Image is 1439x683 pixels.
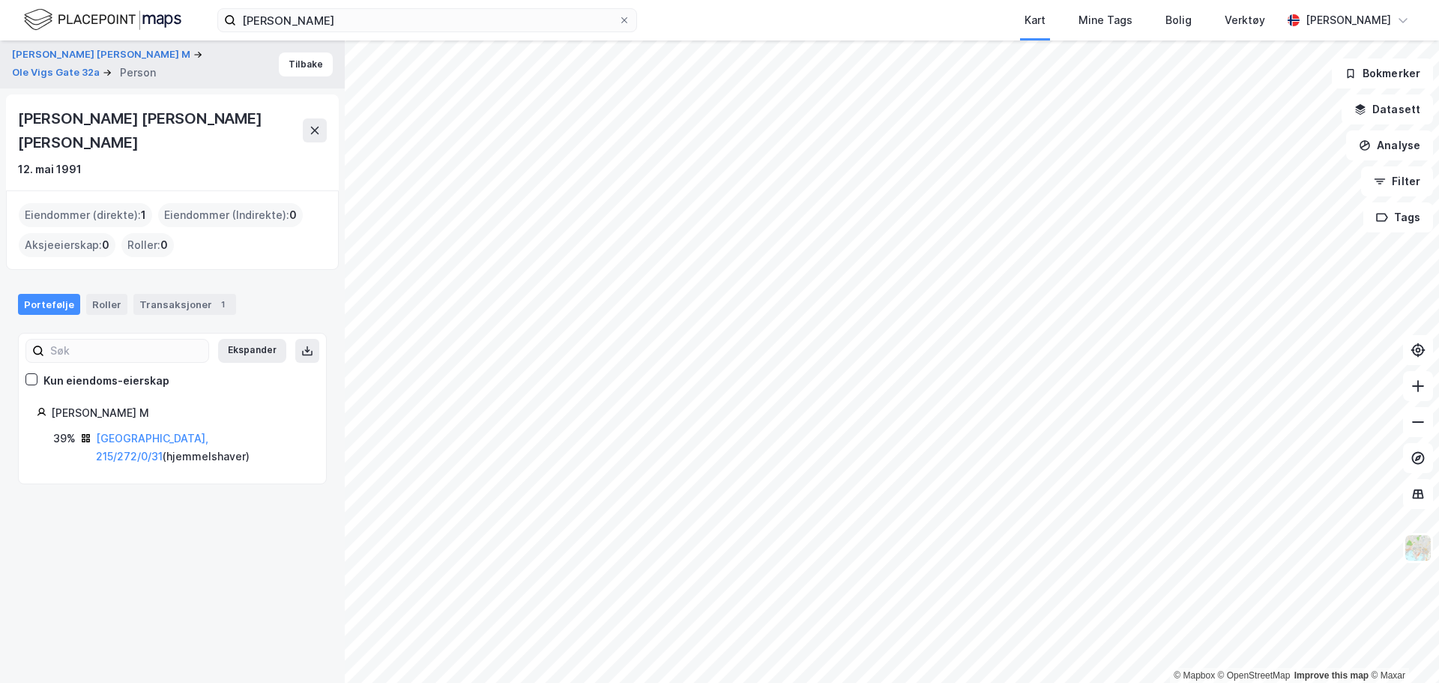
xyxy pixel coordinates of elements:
span: 0 [160,236,168,254]
div: Kun eiendoms-eierskap [43,372,169,390]
button: Ole Vigs Gate 32a [12,65,103,80]
span: 1 [141,206,146,224]
a: [GEOGRAPHIC_DATA], 215/272/0/31 [96,432,208,463]
button: Ekspander [218,339,286,363]
div: [PERSON_NAME] [PERSON_NAME] [PERSON_NAME] [18,106,303,154]
button: Bokmerker [1332,58,1433,88]
div: [PERSON_NAME] [1306,11,1391,29]
div: Aksjeeierskap : [19,233,115,257]
div: Roller : [121,233,174,257]
div: 39% [53,430,76,448]
a: Mapbox [1174,670,1215,681]
div: Mine Tags [1079,11,1132,29]
span: 0 [289,206,297,224]
span: 0 [102,236,109,254]
input: Søk på adresse, matrikkel, gårdeiere, leietakere eller personer [236,9,618,31]
img: Z [1404,534,1432,562]
button: Tilbake [279,52,333,76]
a: Improve this map [1294,670,1369,681]
a: OpenStreetMap [1218,670,1291,681]
button: Filter [1361,166,1433,196]
div: Eiendommer (Indirekte) : [158,203,303,227]
img: logo.f888ab2527a4732fd821a326f86c7f29.svg [24,7,181,33]
div: Kontrollprogram for chat [1364,611,1439,683]
div: 12. mai 1991 [18,160,82,178]
div: [PERSON_NAME] M [51,404,308,422]
button: Tags [1363,202,1433,232]
button: [PERSON_NAME] [PERSON_NAME] M [12,47,193,62]
div: Bolig [1165,11,1192,29]
div: Portefølje [18,294,80,315]
iframe: Chat Widget [1364,611,1439,683]
input: Søk [44,340,208,362]
div: ( hjemmelshaver ) [96,430,308,466]
div: Verktøy [1225,11,1265,29]
div: Kart [1025,11,1046,29]
div: Roller [86,294,127,315]
div: Transaksjoner [133,294,236,315]
button: Datasett [1342,94,1433,124]
div: 1 [215,297,230,312]
button: Analyse [1346,130,1433,160]
div: Person [120,64,156,82]
div: Eiendommer (direkte) : [19,203,152,227]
